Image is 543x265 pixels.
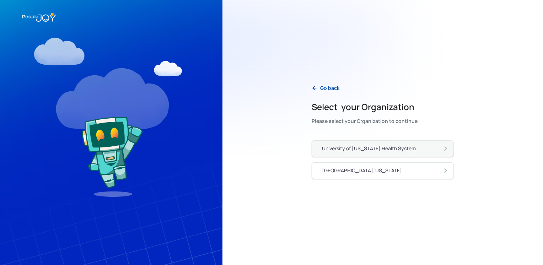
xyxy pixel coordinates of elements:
[306,81,345,96] a: Go back
[320,85,339,92] div: Go back
[322,145,416,152] div: University of [US_STATE] Health System
[322,167,402,174] div: [GEOGRAPHIC_DATA][US_STATE]
[312,162,454,179] a: [GEOGRAPHIC_DATA][US_STATE]
[312,140,454,157] a: University of [US_STATE] Health System
[312,101,418,113] h2: Select your Organization
[312,116,418,126] div: Please select your Organization to continue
